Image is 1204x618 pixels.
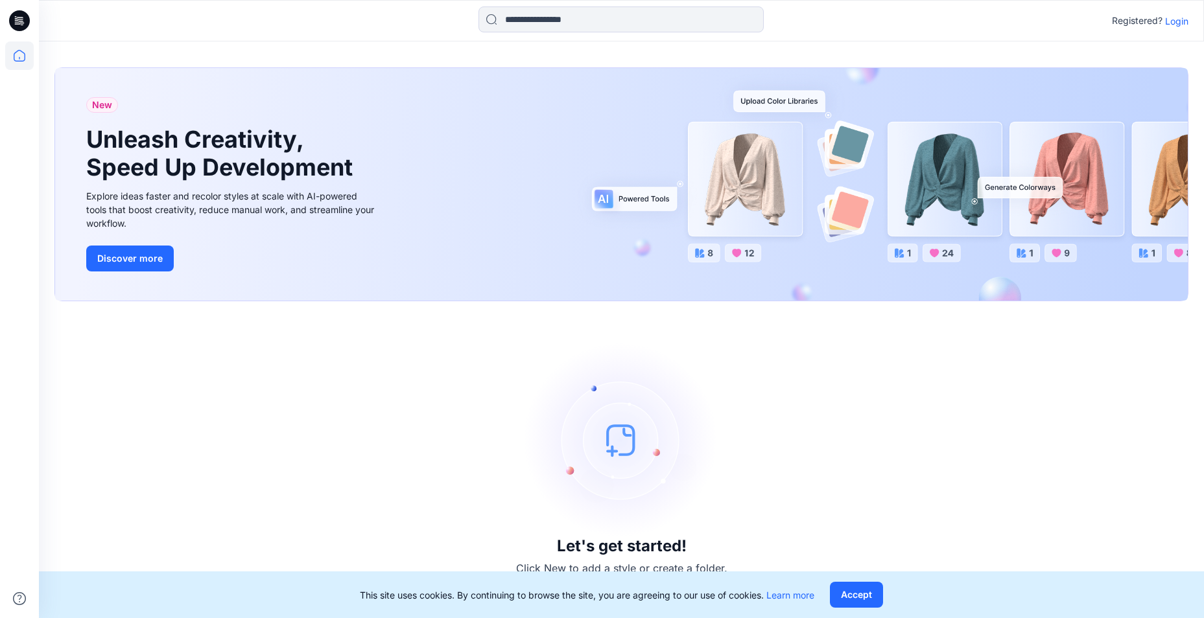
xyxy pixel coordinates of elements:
div: Explore ideas faster and recolor styles at scale with AI-powered tools that boost creativity, red... [86,189,378,230]
p: This site uses cookies. By continuing to browse the site, you are agreeing to our use of cookies. [360,588,814,602]
img: empty-state-image.svg [525,343,719,537]
a: Learn more [766,589,814,601]
a: Discover more [86,246,378,271]
p: Click New to add a style or create a folder. [516,560,727,576]
span: New [92,97,112,113]
p: Login [1165,14,1188,28]
button: Discover more [86,246,174,271]
button: Accept [830,582,883,608]
h1: Unleash Creativity, Speed Up Development [86,126,359,181]
p: Registered? [1112,13,1163,29]
h3: Let's get started! [557,537,687,555]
